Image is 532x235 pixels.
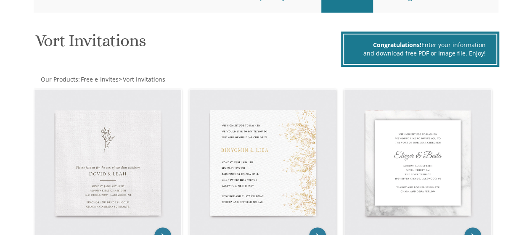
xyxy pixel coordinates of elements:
[119,75,165,83] span: >
[80,75,119,83] a: Free e-Invites
[122,75,165,83] a: Vort Invitations
[40,75,78,83] a: Our Products
[373,41,421,49] span: Congratulations!
[81,75,119,83] span: Free e-Invites
[355,41,486,49] div: Enter your information
[123,75,165,83] span: Vort Invitations
[35,32,339,56] h1: Vort Invitations
[34,75,266,84] div: :
[355,49,486,58] div: and download free PDF or Image file. Enjoy!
